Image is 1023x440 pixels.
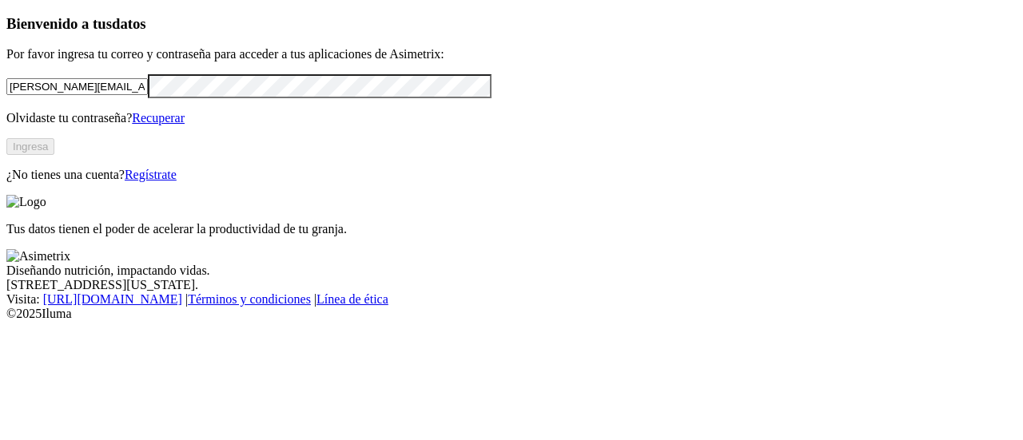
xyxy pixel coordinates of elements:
p: Olvidaste tu contraseña? [6,111,1017,125]
a: Recuperar [132,111,185,125]
div: © 2025 Iluma [6,307,1017,321]
p: ¿No tienes una cuenta? [6,168,1017,182]
div: Diseñando nutrición, impactando vidas. [6,264,1017,278]
img: Asimetrix [6,249,70,264]
div: Visita : | | [6,292,1017,307]
a: Términos y condiciones [188,292,311,306]
a: Regístrate [125,168,177,181]
img: Logo [6,195,46,209]
h3: Bienvenido a tus [6,15,1017,33]
p: Tus datos tienen el poder de acelerar la productividad de tu granja. [6,222,1017,236]
p: Por favor ingresa tu correo y contraseña para acceder a tus aplicaciones de Asimetrix: [6,47,1017,61]
a: Línea de ética [316,292,388,306]
a: [URL][DOMAIN_NAME] [43,292,182,306]
input: Tu correo [6,78,148,95]
span: datos [112,15,146,32]
button: Ingresa [6,138,54,155]
div: [STREET_ADDRESS][US_STATE]. [6,278,1017,292]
